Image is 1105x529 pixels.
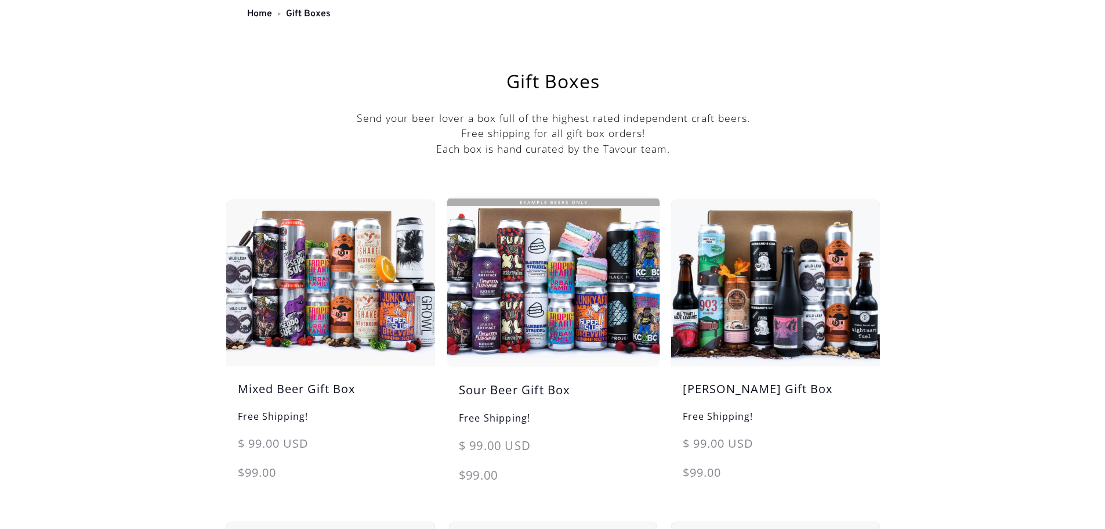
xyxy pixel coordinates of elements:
[671,380,880,409] h5: [PERSON_NAME] Gift Box
[447,196,660,496] a: Sour Beer Gift BoxFree Shipping!$ 99.00 USD$99.00
[447,411,660,437] h6: Free Shipping!
[447,381,660,411] h5: Sour Beer Gift Box
[671,435,880,464] div: $ 99.00 USD
[247,8,272,20] a: Home
[286,8,331,20] a: Gift Boxes
[226,380,435,409] h5: Mixed Beer Gift Box
[226,110,881,156] p: Send your beer lover a box full of the highest rated independent craft beers. Free shipping for a...
[255,72,852,91] h1: Gift Boxes
[226,464,435,493] div: $99.00
[671,464,880,493] div: $99.00
[226,409,435,435] h6: Free Shipping!
[671,199,880,493] a: [PERSON_NAME] Gift BoxFree Shipping!$ 99.00 USD$99.00
[226,199,435,493] a: Mixed Beer Gift BoxFree Shipping!$ 99.00 USD$99.00
[447,466,660,496] div: $99.00
[226,435,435,464] div: $ 99.00 USD
[447,437,660,466] div: $ 99.00 USD
[671,409,880,435] h6: Free Shipping!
